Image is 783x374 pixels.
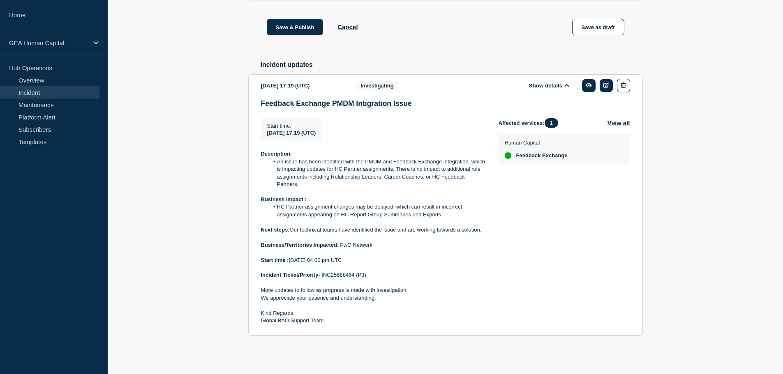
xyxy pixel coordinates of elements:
button: Save & Publish [267,19,323,35]
strong: Description: [261,151,292,157]
p: - INC25688464 (P3) [261,271,485,279]
strong: Business Impact : [261,196,307,202]
button: Show details [527,82,572,89]
strong: Next steps: [261,227,290,233]
span: Feedback Exchange [516,152,568,159]
p: Our technical teams have identified the issue and are working towards a solution. [261,226,485,234]
span: Affected services: [499,118,562,128]
p: Global BAO Support Team [261,317,485,324]
p: We appreciate your patience and understanding. [261,294,485,302]
p: Human Capital [505,140,568,146]
p: More updates to follow as progress is made with investigation. [261,287,485,294]
span: [DATE] 17:19 (UTC) [267,130,316,136]
button: View all [607,118,630,128]
span: Investigating [356,81,399,90]
button: Save as draft [572,19,624,35]
button: Cancel [337,23,358,30]
strong: Incident Ticket/Priority [261,272,319,278]
h2: Incident updates [261,61,643,69]
p: [DATE] 04.00 pm UTC [261,257,485,264]
p: Start time : [267,123,316,129]
p: : PwC Network [261,241,485,249]
p: Kind Regards, [261,310,485,317]
strong: Business/Territories Impacted [261,242,337,248]
p: GEA Human Capital [9,39,88,46]
strong: Start time : [261,257,289,263]
div: [DATE] 17:19 (UTC) [261,79,343,92]
li: An issue has been identified with the PMDM and Feedback Exchange integration, which is impacting ... [269,158,485,188]
h3: Feedback Exchange PMDM Intigration Issue [261,99,630,108]
span: 1 [545,118,558,128]
li: HC Partner assignment changes may be delayed, which can result in incorrect assignments appearing... [269,203,485,218]
div: up [505,152,511,159]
